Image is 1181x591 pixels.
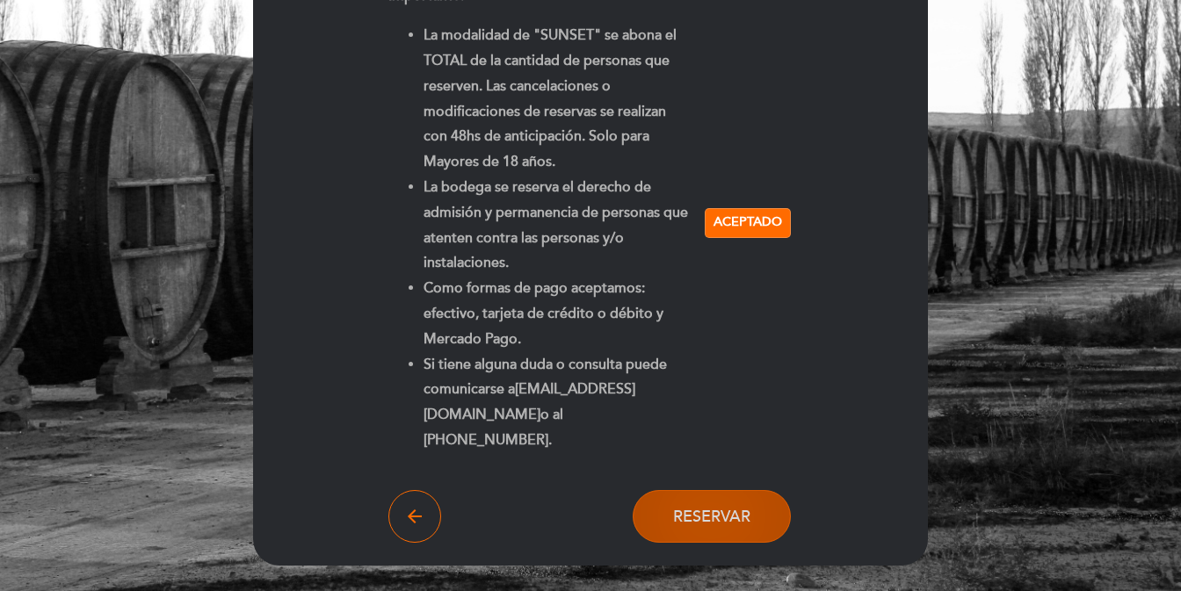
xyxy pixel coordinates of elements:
[424,23,692,175] li: La modalidad de "SUNSET" se abona el TOTAL de la cantidad de personas que reserven. Las cancelaci...
[424,276,692,351] li: Como formas de pago aceptamos: efectivo, tarjeta de crédito o débito y Mercado Pago.
[424,175,692,276] li: La bodega se reserva el derecho de admisión y permanencia de personas que atenten contra las pers...
[714,213,782,232] span: Aceptado
[404,506,425,527] i: arrow_back
[705,208,791,238] button: Aceptado
[673,507,750,526] span: Reservar
[388,490,441,543] button: arrow_back
[424,380,635,423] a: [EMAIL_ADDRESS][DOMAIN_NAME]
[424,352,692,453] li: Si tiene alguna duda o consulta puede comunicarse a o al [PHONE_NUMBER].
[633,490,791,543] button: Reservar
